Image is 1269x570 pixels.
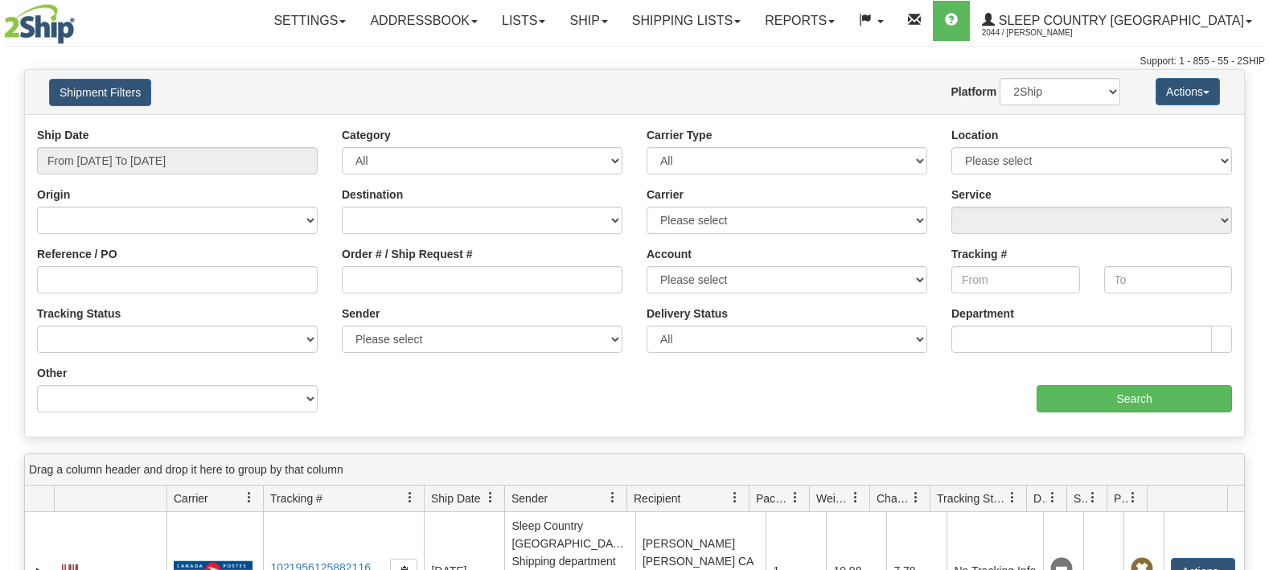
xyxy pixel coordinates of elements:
[999,484,1026,511] a: Tracking Status filter column settings
[782,484,809,511] a: Packages filter column settings
[236,484,263,511] a: Carrier filter column settings
[982,25,1103,41] span: 2044 / [PERSON_NAME]
[1037,385,1232,412] input: Search
[342,306,380,322] label: Sender
[358,1,490,41] a: Addressbook
[1119,484,1147,511] a: Pickup Status filter column settings
[37,127,89,143] label: Ship Date
[261,1,358,41] a: Settings
[951,246,1007,262] label: Tracking #
[37,365,67,381] label: Other
[951,84,996,100] label: Platform
[342,246,473,262] label: Order # / Ship Request #
[342,127,391,143] label: Category
[951,187,992,203] label: Service
[37,306,121,322] label: Tracking Status
[970,1,1264,41] a: Sleep Country [GEOGRAPHIC_DATA] 2044 / [PERSON_NAME]
[951,127,998,143] label: Location
[951,266,1080,293] input: From
[431,490,480,506] span: Ship Date
[647,306,728,322] label: Delivery Status
[511,490,548,506] span: Sender
[1232,203,1267,367] iframe: chat widget
[37,187,70,203] label: Origin
[1039,484,1066,511] a: Delivery Status filter column settings
[634,490,680,506] span: Recipient
[49,79,151,106] button: Shipment Filters
[4,55,1265,68] div: Support: 1 - 855 - 55 - 2SHIP
[842,484,869,511] a: Weight filter column settings
[490,1,557,41] a: Lists
[174,490,208,506] span: Carrier
[599,484,626,511] a: Sender filter column settings
[995,14,1244,27] span: Sleep Country [GEOGRAPHIC_DATA]
[902,484,930,511] a: Charge filter column settings
[477,484,504,511] a: Ship Date filter column settings
[270,490,322,506] span: Tracking #
[877,490,910,506] span: Charge
[1079,484,1107,511] a: Shipment Issues filter column settings
[647,187,684,203] label: Carrier
[647,127,712,143] label: Carrier Type
[1074,490,1087,506] span: Shipment Issues
[1156,78,1220,105] button: Actions
[557,1,619,41] a: Ship
[620,1,753,41] a: Shipping lists
[37,246,117,262] label: Reference / PO
[342,187,403,203] label: Destination
[396,484,424,511] a: Tracking # filter column settings
[937,490,1007,506] span: Tracking Status
[753,1,847,41] a: Reports
[1114,490,1127,506] span: Pickup Status
[1033,490,1047,506] span: Delivery Status
[1104,266,1233,293] input: To
[25,454,1244,486] div: grid grouping header
[951,306,1014,322] label: Department
[816,490,850,506] span: Weight
[721,484,749,511] a: Recipient filter column settings
[756,490,790,506] span: Packages
[4,4,75,44] img: logo2044.jpg
[647,246,692,262] label: Account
